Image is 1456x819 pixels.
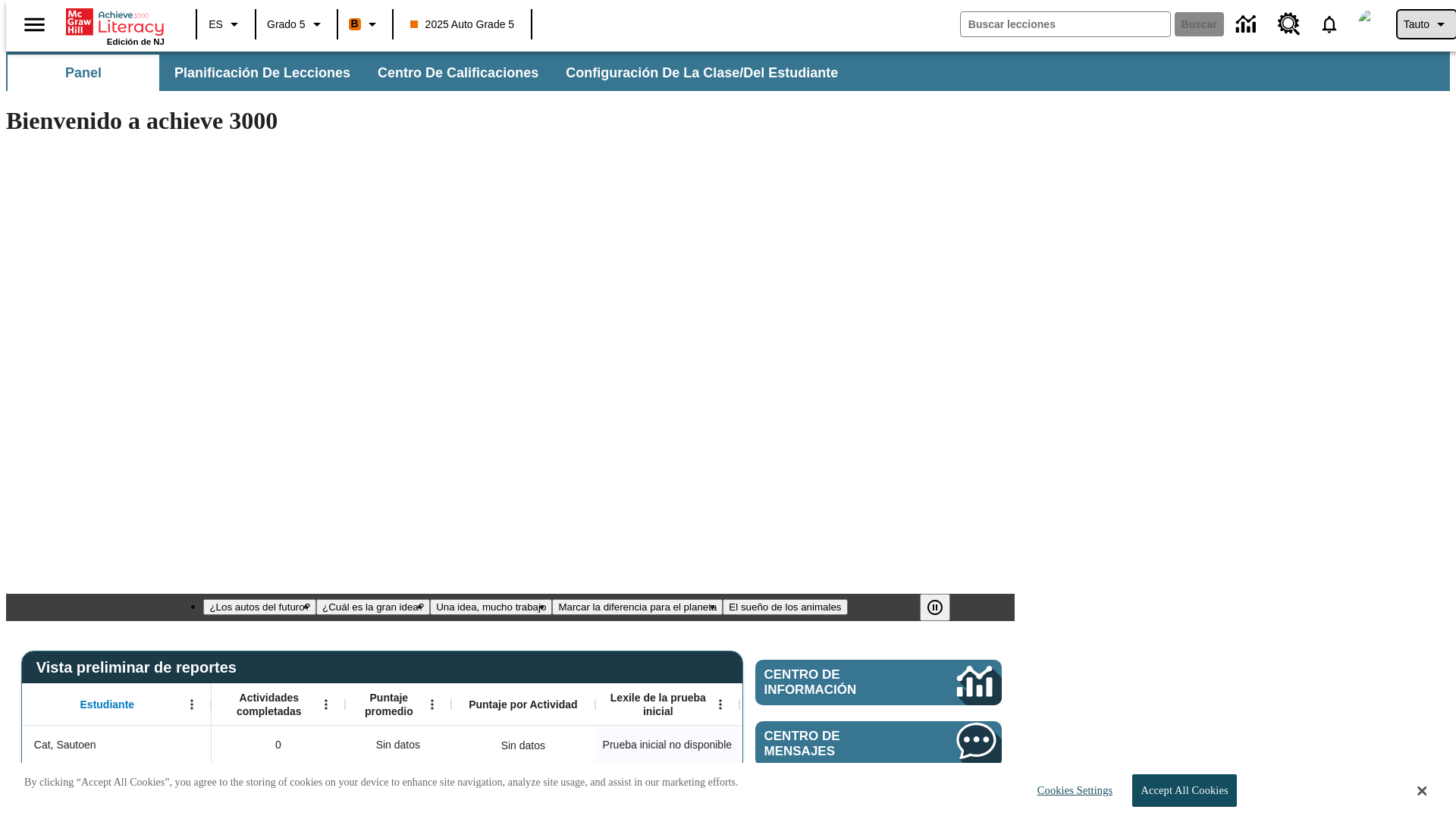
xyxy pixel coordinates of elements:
div: 0, Cat, Sautoen [212,726,345,764]
a: Centro de mensajes [755,721,1002,767]
a: Centro de información [1227,4,1269,45]
span: Planificación de lecciones [174,64,350,82]
p: By clicking “Accept All Cookies”, you agree to the storing of cookies on your device to enhance s... [24,775,739,790]
button: Lenguaje: ES, Selecciona un idioma [202,11,250,38]
button: Cookies Settings [1024,775,1119,806]
span: 0 [275,737,281,753]
span: Centro de información [764,667,906,698]
button: Centro de calificaciones [366,55,551,91]
button: Grado: Grado 5, Elige un grado [261,11,332,38]
span: Tauto [1404,17,1429,33]
button: Boost El color de la clase es anaranjado. Cambiar el color de la clase. [343,11,388,38]
button: Escoja un nuevo avatar [1349,5,1398,44]
a: Centro de información [755,660,1002,705]
img: avatar image [1358,9,1389,39]
button: Diapositiva 2 ¿Cuál es la gran idea? [316,599,430,615]
span: Puntaje promedio [353,691,425,718]
h1: Bienvenido a achieve 3000 [6,107,1015,135]
button: Perfil/Configuración [1398,11,1456,38]
button: Abrir el menú lateral [12,2,57,47]
div: Pausar [920,594,965,621]
span: B [351,14,359,33]
button: Abrir menú [315,693,337,716]
button: Close [1417,784,1426,798]
div: Subbarra de navegación [6,52,1450,91]
button: Diapositiva 3 Una idea, mucho trabajo [430,599,552,615]
button: Diapositiva 1 ¿Los autos del futuro? [203,599,316,615]
a: Centro de recursos, Se abrirá en una pestaña nueva. [1269,4,1310,45]
button: Abrir menú [421,693,444,716]
span: Configuración de la clase/del estudiante [566,64,838,82]
button: Pausar [920,594,950,621]
button: Configuración de la clase/del estudiante [554,55,850,91]
span: Cat, Sautoen [34,737,96,753]
button: Accept All Cookies [1132,774,1236,807]
span: Centro de calificaciones [378,64,538,82]
span: Panel [65,64,102,82]
span: Estudiante [80,698,135,711]
a: Notificaciones [1310,5,1349,44]
input: Buscar campo [961,12,1170,36]
div: Portada [66,5,165,46]
button: Planificación de lecciones [162,55,362,91]
span: Prueba inicial no disponible, Cat, Sautoen [603,737,732,753]
button: Abrir menú [180,693,203,716]
button: Diapositiva 5 El sueño de los animales [723,599,847,615]
span: Lexile de la prueba inicial [603,691,714,718]
span: 2025 Auto Grade 5 [410,17,515,33]
span: Sin datos [369,730,428,761]
div: Sin datos, Cat, Sautoen [494,730,553,761]
span: Vista preliminar de reportes [36,659,244,676]
span: Centro de mensajes [764,729,912,759]
button: Abrir menú [709,693,732,716]
div: Subbarra de navegación [6,55,852,91]
span: Actividades completadas [219,691,319,718]
div: Sin datos, Cat, Sautoen [345,726,451,764]
span: ES [209,17,223,33]
span: Grado 5 [267,17,306,33]
a: Portada [66,7,165,37]
button: Panel [8,55,159,91]
button: Diapositiva 4 Marcar la diferencia para el planeta [552,599,723,615]
span: Puntaje por Actividad [469,698,577,711]
span: Edición de NJ [107,37,165,46]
